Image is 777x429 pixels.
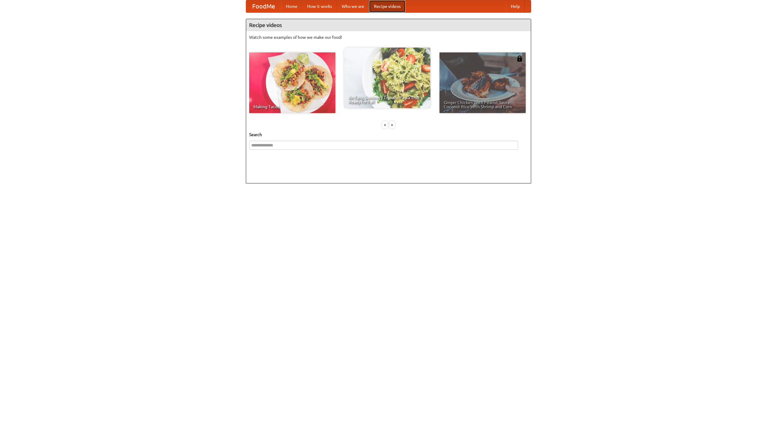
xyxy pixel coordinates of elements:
a: FoodMe [246,0,281,12]
a: Home [281,0,302,12]
a: How it works [302,0,337,12]
a: Making Tacos [249,52,335,113]
span: Making Tacos [253,105,331,109]
img: 483408.png [517,55,523,62]
a: An Easy, Summery Tomato Pasta That's Ready for Fall [344,48,430,108]
a: Who we are [337,0,369,12]
h4: Recipe videos [246,19,531,31]
p: Watch some examples of how we make our food! [249,34,528,40]
a: Help [506,0,525,12]
div: « [382,121,388,129]
a: Recipe videos [369,0,405,12]
h5: Search [249,132,528,138]
span: An Easy, Summery Tomato Pasta That's Ready for Fall [348,96,426,104]
div: » [389,121,395,129]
